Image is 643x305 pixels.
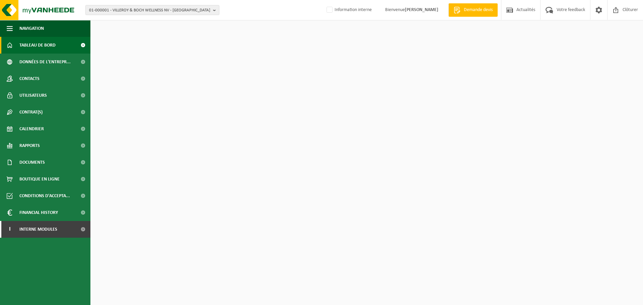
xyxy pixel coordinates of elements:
[19,54,71,70] span: Données de l'entrepr...
[7,221,13,238] span: I
[405,7,438,12] strong: [PERSON_NAME]
[19,221,57,238] span: Interne modules
[89,5,210,15] span: 01-000001 - VILLEROY & BOCH WELLNESS NV - [GEOGRAPHIC_DATA]
[19,154,45,171] span: Documents
[19,70,40,87] span: Contacts
[448,3,498,17] a: Demande devis
[19,171,60,187] span: Boutique en ligne
[462,7,494,13] span: Demande devis
[325,5,372,15] label: Information interne
[85,5,219,15] button: 01-000001 - VILLEROY & BOCH WELLNESS NV - [GEOGRAPHIC_DATA]
[19,204,58,221] span: Financial History
[19,87,47,104] span: Utilisateurs
[19,104,43,121] span: Contrat(s)
[19,37,56,54] span: Tableau de bord
[19,20,44,37] span: Navigation
[19,121,44,137] span: Calendrier
[19,187,70,204] span: Conditions d'accepta...
[19,137,40,154] span: Rapports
